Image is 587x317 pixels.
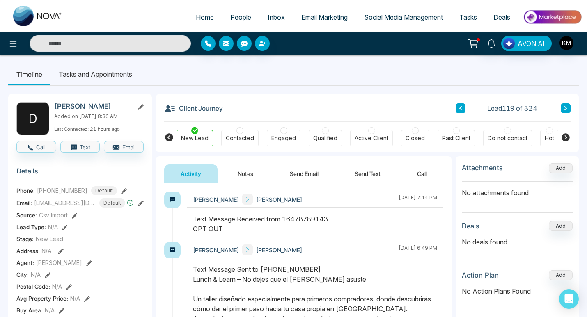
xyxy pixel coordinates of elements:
span: Email Marketing [301,13,348,21]
button: AVON AI [501,36,552,51]
a: Tasks [451,9,485,25]
div: Past Client [442,134,470,142]
span: Tasks [459,13,477,21]
div: D [16,102,49,135]
a: People [222,9,259,25]
button: Call [16,141,56,153]
span: [PHONE_NUMBER] [37,186,87,195]
span: [PERSON_NAME] [256,246,302,254]
button: Activity [164,164,218,183]
div: New Lead [181,134,209,142]
button: Email [104,141,144,153]
span: Social Media Management [364,13,443,21]
button: Text [60,141,100,153]
button: Send Text [338,164,397,183]
button: Call [401,164,443,183]
span: [PERSON_NAME] [193,195,239,204]
div: Active Client [355,134,388,142]
span: Stage: [16,235,34,243]
span: Csv Import [39,211,68,219]
li: Timeline [8,63,50,85]
button: Add [549,270,573,280]
span: N/A [45,306,55,315]
a: Home [188,9,222,25]
div: Contacted [226,134,254,142]
div: Closed [406,134,425,142]
span: Lead Type: [16,223,46,231]
button: Notes [221,164,270,183]
span: N/A [70,294,80,303]
span: Add [549,164,573,171]
div: [DATE] 6:49 PM [399,244,437,255]
h3: Client Journey [164,102,223,114]
span: City : [16,270,29,279]
span: AVON AI [518,39,545,48]
h3: Attachments [462,164,503,172]
p: Last Connected: 21 hours ago [54,124,144,133]
span: People [230,13,251,21]
h3: Action Plan [462,271,499,279]
span: Inbox [268,13,285,21]
span: N/A [52,282,62,291]
button: Add [549,163,573,173]
div: Engaged [271,134,296,142]
span: Buy Area : [16,306,43,315]
span: N/A [48,223,58,231]
div: Open Intercom Messenger [559,289,579,309]
span: Avg Property Price : [16,294,68,303]
p: No attachments found [462,182,573,198]
p: No Action Plans Found [462,286,573,296]
span: Agent: [16,258,34,267]
li: Tasks and Appointments [50,63,140,85]
img: User Avatar [559,36,573,50]
span: N/A [31,270,41,279]
span: Lead 119 of 324 [487,103,537,113]
a: Email Marketing [293,9,356,25]
a: Social Media Management [356,9,451,25]
button: Send Email [273,164,335,183]
p: Added on [DATE] 8:36 AM [54,113,144,120]
span: Default [99,198,125,208]
div: Do not contact [488,134,527,142]
button: Add [549,221,573,231]
span: [PERSON_NAME] [256,195,302,204]
span: Default [91,186,117,195]
div: [DATE] 7:14 PM [399,194,437,205]
span: New Lead [36,235,63,243]
img: Nova CRM Logo [13,6,62,26]
span: Email: [16,198,32,207]
span: Deals [493,13,510,21]
a: Inbox [259,9,293,25]
h3: Deals [462,222,479,230]
span: Source: [16,211,37,219]
span: Address: [16,246,52,255]
h2: [PERSON_NAME] [54,102,131,110]
span: [EMAIL_ADDRESS][DOMAIN_NAME] [34,198,96,207]
span: Phone: [16,186,35,195]
span: Postal Code : [16,282,50,291]
h3: Details [16,167,144,180]
a: Deals [485,9,518,25]
div: Qualified [313,134,337,142]
span: Home [196,13,214,21]
img: Market-place.gif [523,8,582,26]
span: [PERSON_NAME] [36,258,82,267]
span: N/A [41,247,52,254]
span: [PERSON_NAME] [193,246,239,254]
p: No deals found [462,237,573,247]
div: Hot [545,134,554,142]
img: Lead Flow [503,38,515,49]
